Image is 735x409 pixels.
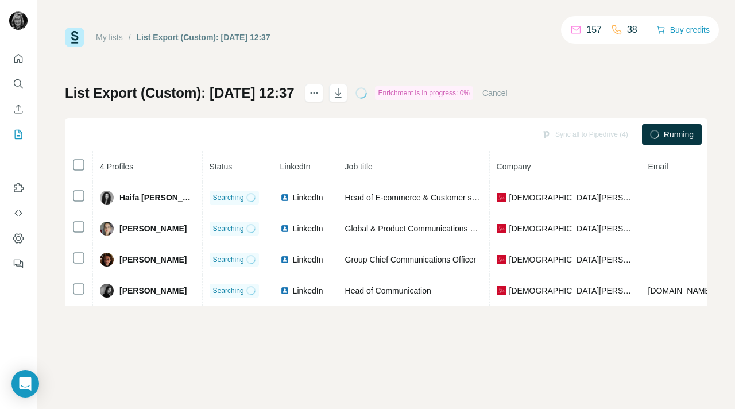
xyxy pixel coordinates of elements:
[509,285,634,296] span: [DEMOGRAPHIC_DATA][PERSON_NAME]
[280,255,289,264] img: LinkedIn logo
[213,223,244,234] span: Searching
[100,222,114,236] img: Avatar
[293,254,323,265] span: LinkedIn
[119,254,187,265] span: [PERSON_NAME]
[65,84,295,102] h1: List Export (Custom): [DATE] 12:37
[137,32,270,43] div: List Export (Custom): [DATE] 12:37
[9,203,28,223] button: Use Surfe API
[9,99,28,119] button: Enrich CSV
[345,224,498,233] span: Global & Product Communications Director
[509,192,634,203] span: [DEMOGRAPHIC_DATA][PERSON_NAME]
[100,191,114,204] img: Avatar
[9,11,28,30] img: Avatar
[345,193,579,202] span: Head of E-commerce & Customer service [GEOGRAPHIC_DATA]
[497,224,506,233] img: company-logo
[497,162,531,171] span: Company
[9,48,28,69] button: Quick start
[375,86,473,100] div: Enrichment is in progress: 0%
[9,253,28,274] button: Feedback
[345,286,431,295] span: Head of Communication
[11,370,39,398] div: Open Intercom Messenger
[119,192,195,203] span: Haifa [PERSON_NAME]
[648,162,668,171] span: Email
[280,224,289,233] img: LinkedIn logo
[345,255,477,264] span: Group Chief Communications Officer
[293,285,323,296] span: LinkedIn
[213,285,244,296] span: Searching
[213,254,244,265] span: Searching
[96,33,123,42] a: My lists
[210,162,233,171] span: Status
[213,192,244,203] span: Searching
[119,223,187,234] span: [PERSON_NAME]
[293,192,323,203] span: LinkedIn
[100,284,114,298] img: Avatar
[280,162,311,171] span: LinkedIn
[9,228,28,249] button: Dashboard
[509,223,634,234] span: [DEMOGRAPHIC_DATA][PERSON_NAME]
[345,162,373,171] span: Job title
[509,254,634,265] span: [DEMOGRAPHIC_DATA][PERSON_NAME]
[119,285,187,296] span: [PERSON_NAME]
[482,87,508,99] button: Cancel
[129,32,131,43] li: /
[100,162,133,171] span: 4 Profiles
[656,22,710,38] button: Buy credits
[586,23,602,37] p: 157
[65,28,84,47] img: Surfe Logo
[293,223,323,234] span: LinkedIn
[305,84,323,102] button: actions
[100,253,114,267] img: Avatar
[9,178,28,198] button: Use Surfe on LinkedIn
[280,193,289,202] img: LinkedIn logo
[627,23,637,37] p: 38
[497,193,506,202] img: company-logo
[9,124,28,145] button: My lists
[664,129,694,140] span: Running
[497,286,506,295] img: company-logo
[280,286,289,295] img: LinkedIn logo
[9,74,28,94] button: Search
[497,255,506,264] img: company-logo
